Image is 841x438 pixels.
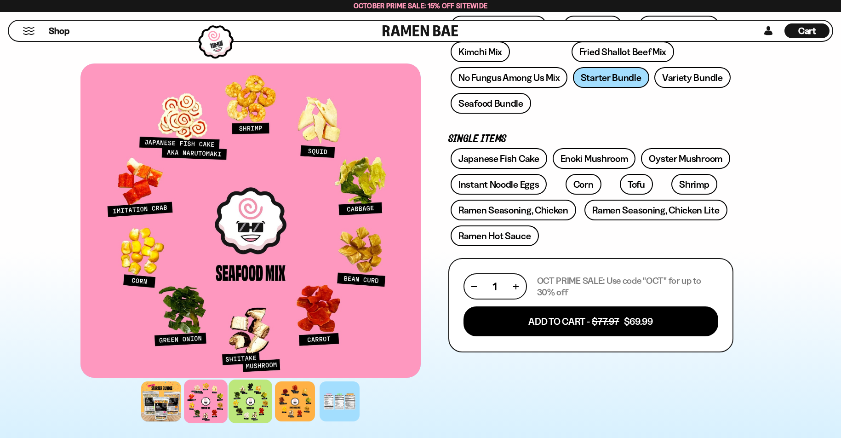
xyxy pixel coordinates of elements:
a: Shrimp [671,174,717,195]
a: Corn [566,174,601,195]
button: Mobile Menu Trigger [23,27,35,35]
div: Cart [784,21,830,41]
a: Ramen Seasoning, Chicken [451,200,576,220]
a: Japanese Fish Cake [451,148,547,169]
span: Shop [49,25,69,37]
span: Cart [798,25,816,36]
a: Variety Bundle [654,67,731,88]
button: Add To Cart - $77.97 $69.99 [463,306,718,336]
a: Enoki Mushroom [553,148,636,169]
a: Ramen Seasoning, Chicken Lite [584,200,727,220]
span: October Prime Sale: 15% off Sitewide [354,1,488,10]
a: Kimchi Mix [451,41,510,62]
a: Oyster Mushroom [641,148,730,169]
p: OCT PRIME SALE: Use code "OCT" for up to 30% off [537,275,718,298]
a: Fried Shallot Beef Mix [572,41,674,62]
a: Instant Noodle Eggs [451,174,547,195]
a: Ramen Hot Sauce [451,225,539,246]
a: Tofu [620,174,653,195]
a: No Fungus Among Us Mix [451,67,567,88]
p: Single Items [448,135,733,144]
a: Seafood Bundle [451,93,531,114]
span: 1 [493,281,497,292]
a: Shop [49,23,69,38]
